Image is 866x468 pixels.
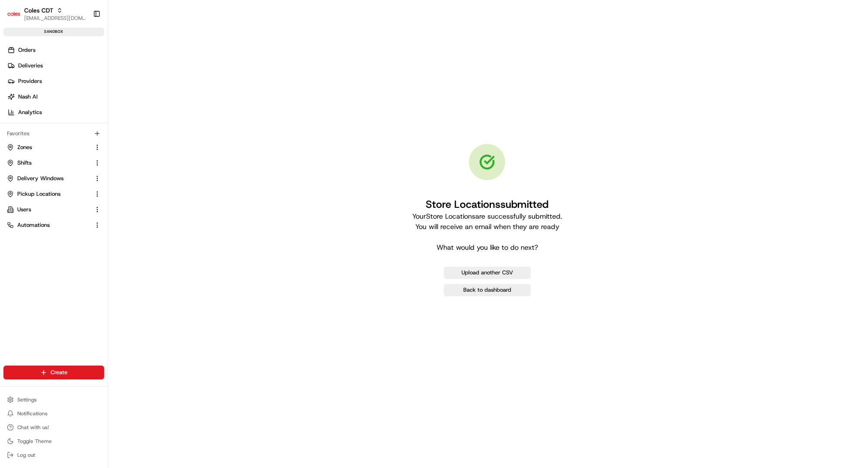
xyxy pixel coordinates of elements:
[51,369,67,376] span: Create
[17,190,60,198] span: Pickup Locations
[3,3,89,24] button: Coles CDTColes CDT[EMAIL_ADDRESS][DOMAIN_NAME]
[17,159,32,167] span: Shifts
[17,452,35,458] span: Log out
[7,159,90,167] a: Shifts
[3,43,108,57] a: Orders
[412,211,562,253] p: Your Store Locations are successfully submitted. You will receive an email when they are ready Wh...
[3,366,104,379] button: Create
[7,143,90,151] a: Zones
[18,46,35,54] span: Orders
[412,197,562,211] h1: Store Locations submitted
[24,6,53,15] button: Coles CDT
[7,175,90,182] a: Delivery Windows
[3,127,104,140] div: Favorites
[3,74,108,88] a: Providers
[17,206,31,213] span: Users
[3,59,108,73] a: Deliveries
[3,421,104,433] button: Chat with us!
[7,206,90,213] a: Users
[3,408,104,420] button: Notifications
[3,172,104,185] button: Delivery Windows
[3,140,104,154] button: Zones
[17,410,48,417] span: Notifications
[18,93,38,101] span: Nash AI
[3,449,104,461] button: Log out
[17,143,32,151] span: Zones
[7,7,21,21] img: Coles CDT
[3,218,104,232] button: Automations
[444,284,531,296] a: Back to dashboard
[24,15,86,22] button: [EMAIL_ADDRESS][DOMAIN_NAME]
[18,77,42,85] span: Providers
[7,190,90,198] a: Pickup Locations
[17,221,50,229] span: Automations
[3,394,104,406] button: Settings
[3,435,104,447] button: Toggle Theme
[3,90,108,104] a: Nash AI
[17,175,64,182] span: Delivery Windows
[444,267,531,279] button: Upload another CSV
[3,187,104,201] button: Pickup Locations
[18,62,43,70] span: Deliveries
[7,221,90,229] a: Automations
[3,203,104,216] button: Users
[17,438,52,445] span: Toggle Theme
[18,108,42,116] span: Analytics
[3,156,104,170] button: Shifts
[3,105,108,119] a: Analytics
[17,424,49,431] span: Chat with us!
[3,28,104,36] div: sandbox
[17,396,37,403] span: Settings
